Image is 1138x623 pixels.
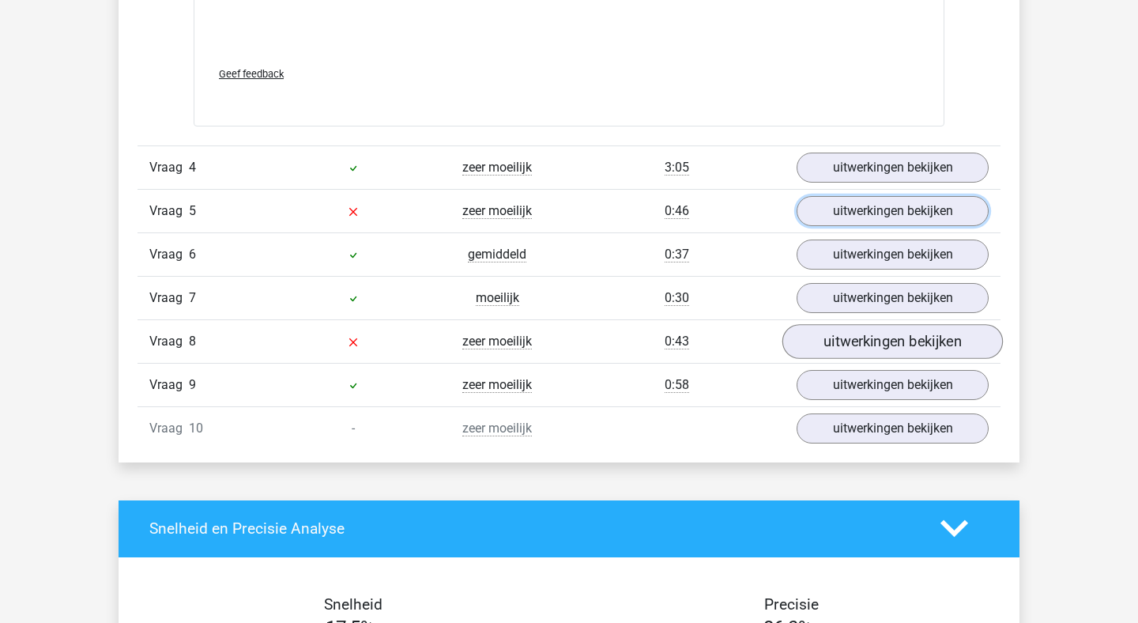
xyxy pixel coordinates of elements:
[189,290,196,305] span: 7
[797,240,989,270] a: uitwerkingen bekijken
[189,334,196,349] span: 8
[797,283,989,313] a: uitwerkingen bekijken
[189,203,196,218] span: 5
[665,247,689,262] span: 0:37
[782,324,1003,359] a: uitwerkingen bekijken
[587,595,995,614] h4: Precisie
[462,203,532,219] span: zeer moeilijk
[468,247,526,262] span: gemiddeld
[189,160,196,175] span: 4
[149,595,557,614] h4: Snelheid
[149,245,189,264] span: Vraag
[149,158,189,177] span: Vraag
[149,202,189,221] span: Vraag
[665,203,689,219] span: 0:46
[665,290,689,306] span: 0:30
[462,160,532,176] span: zeer moeilijk
[797,413,989,444] a: uitwerkingen bekijken
[665,160,689,176] span: 3:05
[797,370,989,400] a: uitwerkingen bekijken
[462,421,532,436] span: zeer moeilijk
[149,519,917,538] h4: Snelheid en Precisie Analyse
[189,247,196,262] span: 6
[281,419,425,438] div: -
[797,153,989,183] a: uitwerkingen bekijken
[665,334,689,349] span: 0:43
[665,377,689,393] span: 0:58
[149,289,189,308] span: Vraag
[149,376,189,395] span: Vraag
[462,334,532,349] span: zeer moeilijk
[189,421,203,436] span: 10
[189,377,196,392] span: 9
[797,196,989,226] a: uitwerkingen bekijken
[149,332,189,351] span: Vraag
[149,419,189,438] span: Vraag
[219,68,284,80] span: Geef feedback
[462,377,532,393] span: zeer moeilijk
[476,290,519,306] span: moeilijk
